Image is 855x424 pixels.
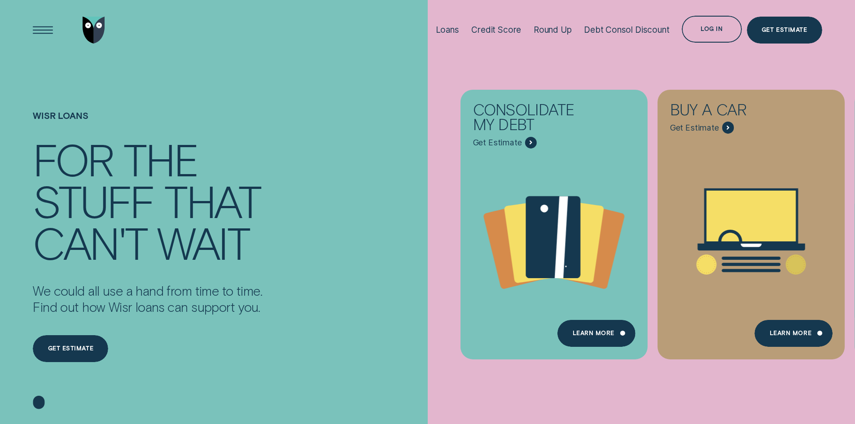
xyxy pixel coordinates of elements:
img: Wisr [83,17,105,44]
a: Get Estimate [747,17,822,44]
h4: For the stuff that can't wait [33,138,262,263]
a: Consolidate my debt - Learn more [460,89,648,351]
span: Get Estimate [473,138,522,148]
a: Get estimate [33,335,108,362]
div: wait [157,221,249,263]
button: Log in [682,16,741,43]
div: For [33,138,113,179]
div: Credit Score [471,25,521,35]
h1: Wisr loans [33,110,262,138]
p: We could all use a hand from time to time. Find out how Wisr loans can support you. [33,283,262,315]
div: that [164,179,260,221]
div: Round Up [534,25,572,35]
span: Get Estimate [670,123,719,133]
a: Learn more [557,320,635,347]
a: Buy a car - Learn more [658,89,845,351]
div: Loans [436,25,459,35]
div: the [123,138,197,179]
div: Debt Consol Discount [584,25,669,35]
div: stuff [33,179,154,221]
div: can't [33,221,147,263]
a: Learn More [754,320,832,347]
button: Open Menu [30,17,57,44]
div: Buy a car [670,102,790,122]
div: Consolidate my debt [473,102,593,136]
